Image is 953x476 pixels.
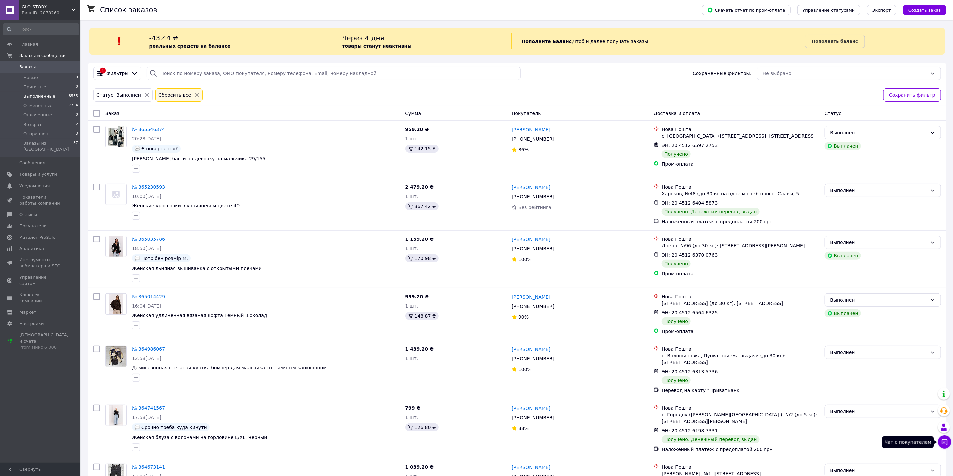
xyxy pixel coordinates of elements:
span: Срочно треба куда кинути [141,425,207,430]
div: Выполнен [830,239,927,246]
span: [PHONE_NUMBER] [512,356,554,361]
a: № 364741567 [132,405,165,411]
div: Выплачен [825,142,861,150]
span: 1 439.20 ₴ [405,346,434,352]
span: 1 шт. [405,194,418,199]
span: Показатели работы компании [19,194,62,206]
span: 0 [76,112,78,118]
span: ЭН: 20 4512 6564 6325 [662,310,718,315]
span: [PHONE_NUMBER] [512,194,554,199]
button: Скачать отчет по пром-оплате [702,5,791,15]
span: 1 шт. [405,136,418,141]
span: Уведомления [19,183,50,189]
img: Фото товару [109,405,123,426]
div: Пром-оплата [662,161,819,167]
a: [PERSON_NAME] [512,346,550,353]
div: Выполнен [830,187,927,194]
div: Харьков, №48 (до 30 кг на одне місце): просп. Славы, 5 [662,190,819,197]
span: Є повернення? [141,146,178,151]
div: Днепр, №96 (до 30 кг): [STREET_ADDRESS][PERSON_NAME] [662,242,819,249]
b: Пополните Баланс [522,39,572,44]
span: Скачать отчет по пром-оплате [707,7,785,13]
span: 959.20 ₴ [405,294,429,299]
a: Женская льняная вышиванка с открытыми плечами [132,266,262,271]
a: [PERSON_NAME] [512,236,550,243]
img: Фото товару [106,346,126,367]
span: 1 шт. [405,415,418,420]
span: 17:58[DATE] [132,415,161,420]
a: [PERSON_NAME] [512,126,550,133]
span: Без рейтинга [518,205,551,210]
span: [PHONE_NUMBER] [512,304,554,309]
div: Выполнен [830,408,927,415]
span: Принятые [23,84,46,90]
div: 126.80 ₴ [405,423,439,431]
span: Инструменты вебмастера и SEO [19,257,62,269]
div: Нова Пошта [662,236,819,242]
a: Создать заказ [896,7,946,12]
a: Демисезонная стеганая куртка бомбер для мальчика со съемным капюшоном [132,365,327,370]
span: Покупатели [19,223,47,229]
span: 0 [76,84,78,90]
div: 170.98 ₴ [405,254,439,262]
a: Женская удлиненная вязаная кофта Темный шоколад [132,313,267,318]
button: Сохранить фильтр [883,88,941,102]
a: Фото товару [105,293,127,315]
span: [PHONE_NUMBER] [512,415,554,420]
span: 3 [76,131,78,137]
button: Управление статусами [797,5,860,15]
span: ЭН: 20 4512 6597 2753 [662,143,718,148]
span: 90% [518,314,529,320]
span: Выполненные [23,93,55,99]
div: Перевод на карту "ПриватБанк" [662,387,819,394]
div: Prom микс 6 000 [19,344,69,350]
div: Получено [662,317,691,325]
div: Ваш ID: 2078260 [22,10,80,16]
div: , чтоб и далее получать заказы [511,33,805,49]
div: Выполнен [830,349,927,356]
div: Статус: Выполнен [95,91,142,99]
div: Получено. Денежный перевод выдан [662,208,759,216]
span: Покупатель [512,111,541,116]
span: Возврат [23,122,42,128]
a: Фото товару [105,126,127,147]
span: 1 шт. [405,246,418,251]
span: Отзывы [19,212,37,218]
div: Выплачен [825,309,861,317]
span: Заказ [105,111,119,116]
span: Сумма [405,111,421,116]
div: Пром-оплата [662,270,819,277]
button: Чат с покупателем [938,435,951,449]
a: [PERSON_NAME] [512,464,550,471]
h1: Список заказов [100,6,157,14]
a: № 364986067 [132,346,165,352]
span: 1 шт. [405,303,418,309]
div: Получено [662,376,691,384]
b: товары станут неактивны [342,43,412,49]
a: № 365014429 [132,294,165,299]
div: с. Волошиновка, Пункт приема-выдачи (до 30 кг): [STREET_ADDRESS] [662,352,819,366]
a: Фото товару [105,405,127,426]
span: Маркет [19,309,36,315]
img: :exclamation: [114,36,124,46]
a: № 365035786 [132,237,165,242]
span: Статус [825,111,842,116]
span: -43.44 ₴ [149,34,178,42]
div: [STREET_ADDRESS] (до 30 кг): [STREET_ADDRESS] [662,300,819,307]
a: Пополнить баланс [805,35,865,48]
span: [PHONE_NUMBER] [512,136,554,142]
span: Создать заказ [908,8,941,13]
div: г. Городок ([PERSON_NAME][GEOGRAPHIC_DATA].), №2 (до 5 кг): [STREET_ADDRESS][PERSON_NAME] [662,411,819,425]
span: Сообщения [19,160,45,166]
img: Фото товару [108,126,124,147]
div: Выполнен [830,296,927,304]
a: Женская блуза с волонами на горловине L/XL, Черный [132,435,267,440]
div: Нова Пошта [662,464,819,470]
div: Получено [662,150,691,158]
span: 2 479.20 ₴ [405,184,434,190]
a: № 365546374 [132,127,165,132]
div: Нова Пошта [662,405,819,411]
